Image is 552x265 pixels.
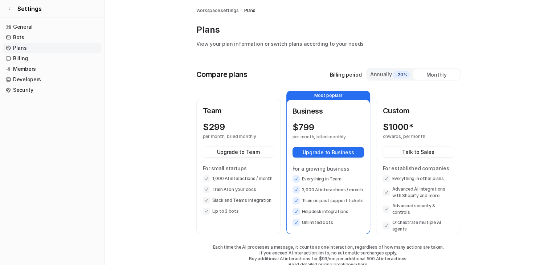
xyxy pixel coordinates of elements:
p: Plans [196,24,461,36]
a: Workspace settings [196,7,239,14]
p: Team [203,105,274,116]
p: per month, billed monthly [203,134,261,139]
p: If you exceed AI interaction limits, no automatic surcharges apply. [196,250,461,256]
a: Bots [3,32,101,42]
li: Advanced AI integrations with Shopify and more [383,186,454,199]
p: Billing period [330,71,361,78]
a: Developers [3,74,101,85]
p: $ 299 [203,122,225,132]
span: Settings [17,4,42,13]
p: onwards, per month [383,134,441,139]
p: Most popular [287,91,370,100]
a: Billing [3,53,101,64]
li: Train AI on your docs [203,186,274,193]
li: Up to 3 bots [203,208,274,215]
a: Plans [244,7,255,14]
p: Compare plans [196,69,248,80]
li: 1,000 AI interactions / month [203,175,274,182]
p: Business [293,106,364,117]
span: / [241,7,242,14]
button: Upgrade to Business [293,147,364,158]
li: Orchestrate multiple AI agents [383,219,454,232]
a: Plans [3,43,101,53]
div: Annually [370,70,410,78]
li: Helpdesk integrations [293,208,364,215]
p: Custom [383,105,454,116]
p: For established companies [383,164,454,172]
li: Everything in other plans [383,175,454,182]
a: General [3,22,101,32]
p: per month, billed monthly [293,134,351,140]
a: Members [3,64,101,74]
a: Security [3,85,101,95]
span: -20% [393,71,410,78]
p: View your plan information or switch plans according to your needs [196,40,461,48]
p: For small startups [203,164,274,172]
p: $ 1000* [383,122,413,132]
li: Slack and Teams integration [203,197,274,204]
li: Advanced security & controls [383,203,454,216]
li: 3,000 AI interactions / month [293,186,364,193]
p: $ 799 [293,122,314,132]
li: Everything in Team [293,175,364,183]
p: For a growing business [293,165,364,172]
li: Train on past support tickets [293,197,364,204]
button: Upgrade to Team [203,147,274,157]
div: Monthly [413,69,460,80]
button: Talk to Sales [383,147,454,157]
li: Unlimited bots [293,219,364,226]
p: Buy additional AI interactions for $99/mo per additional 500 AI interactions. [196,256,461,262]
p: Each time the AI processes a message, it counts as one interaction, regardless of how many action... [196,244,461,250]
